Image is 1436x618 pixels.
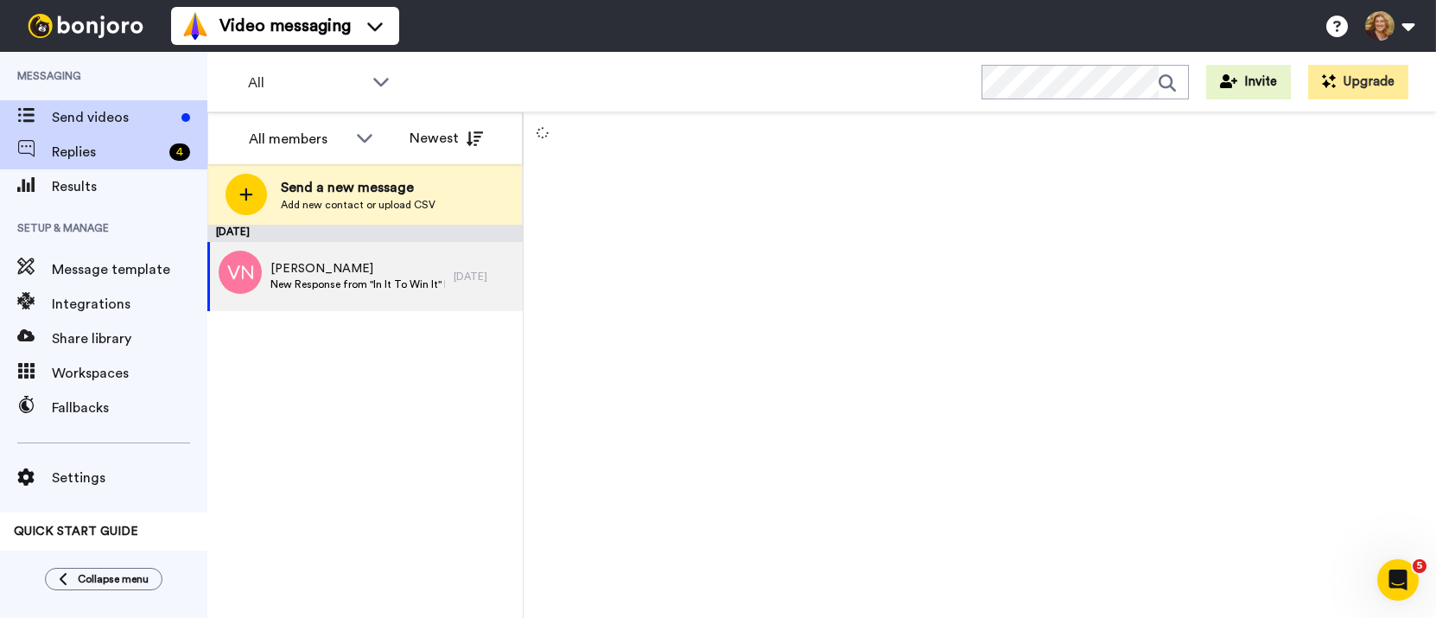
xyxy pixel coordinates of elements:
[397,121,496,156] button: Newest
[207,225,523,242] div: [DATE]
[248,73,364,93] span: All
[78,572,149,586] span: Collapse menu
[181,12,209,40] img: vm-color.svg
[52,259,207,280] span: Message template
[454,270,514,284] div: [DATE]
[45,568,162,590] button: Collapse menu
[281,198,435,212] span: Add new contact or upload CSV
[249,129,347,150] div: All members
[1308,65,1408,99] button: Upgrade
[52,107,175,128] span: Send videos
[1206,65,1291,99] button: Invite
[52,294,207,315] span: Integrations
[21,14,150,38] img: bj-logo-header-white.svg
[1377,559,1419,601] iframe: Intercom live chat
[14,526,138,538] span: QUICK START GUIDE
[52,363,207,384] span: Workspaces
[270,277,445,291] span: New Response from "In It To Win It" Engagebay form
[281,177,435,198] span: Send a new message
[169,143,190,161] div: 4
[14,547,41,561] span: 100%
[52,398,207,418] span: Fallbacks
[1413,559,1426,573] span: 5
[52,176,207,197] span: Results
[52,328,207,349] span: Share library
[52,468,207,488] span: Settings
[219,251,262,294] img: vn.png
[270,260,445,277] span: [PERSON_NAME]
[219,14,351,38] span: Video messaging
[52,142,162,162] span: Replies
